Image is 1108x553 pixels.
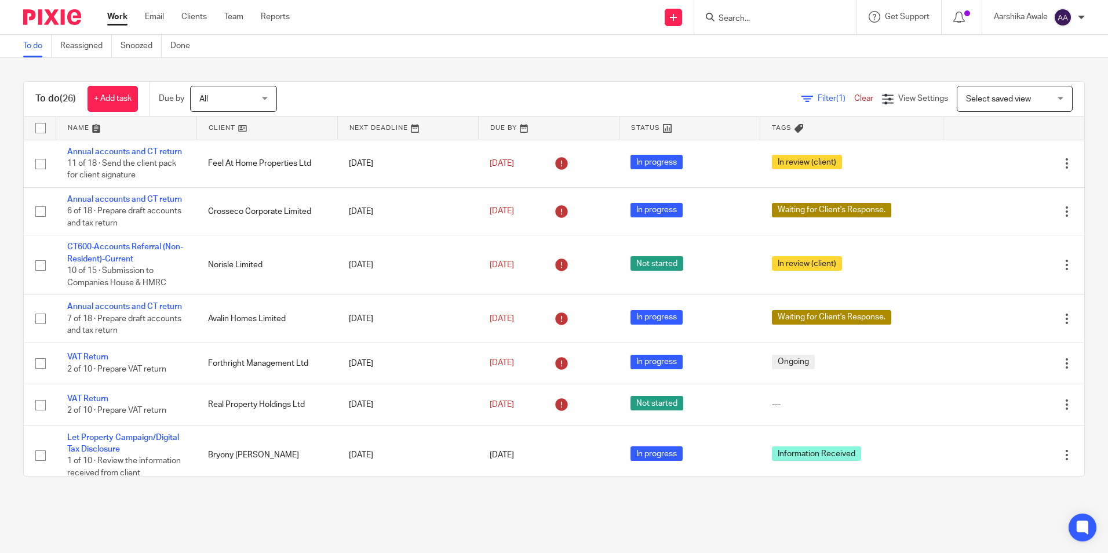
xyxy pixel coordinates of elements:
span: 6 of 18 · Prepare draft accounts and tax return [67,208,181,228]
span: [DATE] [490,208,514,216]
span: In progress [630,155,683,169]
a: VAT Return [67,353,108,361]
td: Bryony [PERSON_NAME] [196,425,337,485]
a: Reports [261,11,290,23]
a: Work [107,11,127,23]
a: Snoozed [121,35,162,57]
td: [DATE] [337,187,478,235]
p: Due by [159,93,184,104]
span: Waiting for Client's Response. [772,203,891,217]
td: [DATE] [337,140,478,187]
a: CT600-Accounts Referral (Non-Resident)-Current [67,243,183,263]
span: [DATE] [490,401,514,409]
p: Aarshika Awale [994,11,1048,23]
img: Pixie [23,9,81,25]
a: Let Property Campaign/Digital Tax Disclosure [67,434,179,453]
input: Search [717,14,822,24]
td: Crosseco Corporate Limited [196,187,337,235]
a: To do [23,35,52,57]
span: In review (client) [772,155,842,169]
span: 2 of 10 · Prepare VAT return [67,406,166,414]
span: Ongoing [772,355,815,369]
a: Team [224,11,243,23]
td: [DATE] [337,235,478,295]
td: [DATE] [337,343,478,384]
span: Select saved view [966,95,1031,103]
td: Norisle Limited [196,235,337,295]
span: In progress [630,446,683,461]
td: Forthright Management Ltd [196,343,337,384]
td: [DATE] [337,295,478,343]
a: Annual accounts and CT return [67,148,182,156]
td: Avalin Homes Limited [196,295,337,343]
div: --- [772,399,932,410]
span: 10 of 15 · Submission to Companies House & HMRC [67,267,166,287]
span: (1) [836,94,845,103]
span: Filter [818,94,854,103]
span: [DATE] [490,315,514,323]
a: VAT Return [67,395,108,403]
a: + Add task [88,86,138,112]
span: Tags [772,125,792,131]
span: In progress [630,310,683,325]
span: In progress [630,355,683,369]
span: In progress [630,203,683,217]
span: 1 of 10 · Review the information received from client [67,457,181,477]
span: Not started [630,256,683,271]
a: Reassigned [60,35,112,57]
h1: To do [35,93,76,105]
a: Clear [854,94,873,103]
span: Not started [630,396,683,410]
span: Waiting for Client's Response. [772,310,891,325]
span: In review (client) [772,256,842,271]
span: [DATE] [490,159,514,168]
span: 11 of 18 · Send the client pack for client signature [67,159,176,180]
td: [DATE] [337,384,478,425]
span: 7 of 18 · Prepare draft accounts and tax return [67,315,181,335]
img: svg%3E [1054,8,1072,27]
span: 2 of 10 · Prepare VAT return [67,365,166,373]
span: Get Support [885,13,930,21]
span: (26) [60,94,76,103]
a: Annual accounts and CT return [67,303,182,311]
span: [DATE] [490,451,514,459]
span: Information Received [772,446,861,461]
span: All [199,95,208,103]
a: Done [170,35,199,57]
span: [DATE] [490,359,514,368]
td: Feel At Home Properties Ltd [196,140,337,187]
a: Annual accounts and CT return [67,195,182,203]
span: View Settings [898,94,948,103]
a: Clients [181,11,207,23]
td: Real Property Holdings Ltd [196,384,337,425]
span: [DATE] [490,261,514,269]
a: Email [145,11,164,23]
td: [DATE] [337,425,478,485]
